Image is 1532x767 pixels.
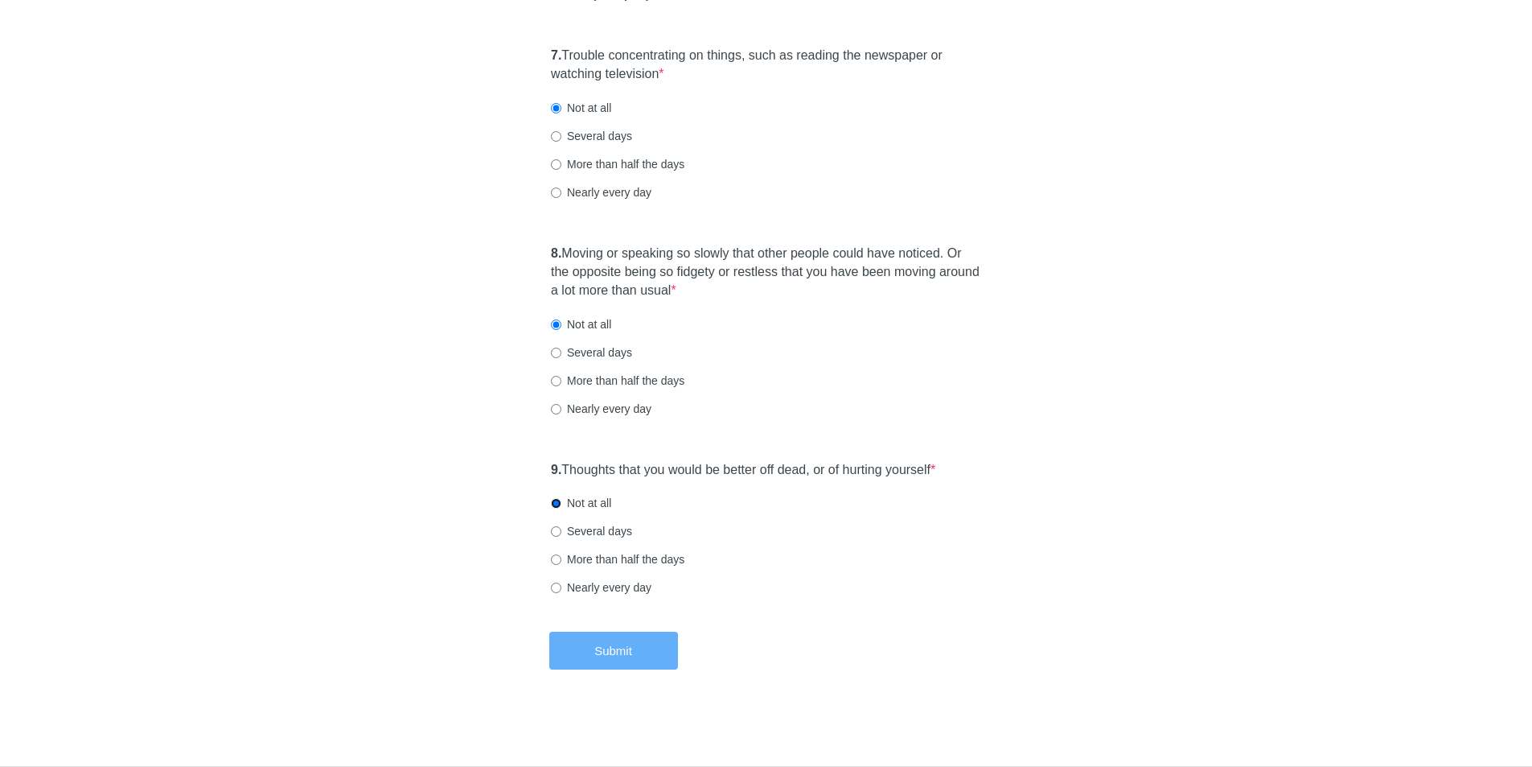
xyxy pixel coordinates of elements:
[551,320,561,330] input: Not at all
[551,376,561,386] input: More than half the days
[551,463,561,476] strong: 9.
[551,495,611,511] label: Not at all
[551,245,981,300] label: Moving or speaking so slowly that other people could have noticed. Or the opposite being so fidge...
[551,316,611,332] label: Not at all
[551,373,684,389] label: More than half the days
[551,156,684,172] label: More than half the days
[551,401,651,417] label: Nearly every day
[551,103,561,113] input: Not at all
[551,579,651,596] label: Nearly every day
[551,523,632,539] label: Several days
[551,404,561,414] input: Nearly every day
[551,583,561,593] input: Nearly every day
[551,100,611,116] label: Not at all
[551,348,561,358] input: Several days
[551,48,561,62] strong: 7.
[551,159,561,170] input: More than half the days
[551,184,651,200] label: Nearly every day
[551,555,561,565] input: More than half the days
[551,551,684,567] label: More than half the days
[549,632,678,670] button: Submit
[551,131,561,142] input: Several days
[551,498,561,509] input: Not at all
[551,526,561,537] input: Several days
[551,246,561,260] strong: 8.
[551,188,561,198] input: Nearly every day
[551,47,981,84] label: Trouble concentrating on things, such as reading the newspaper or watching television
[551,128,632,144] label: Several days
[551,461,935,480] label: Thoughts that you would be better off dead, or of hurting yourself
[551,344,632,361] label: Several days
